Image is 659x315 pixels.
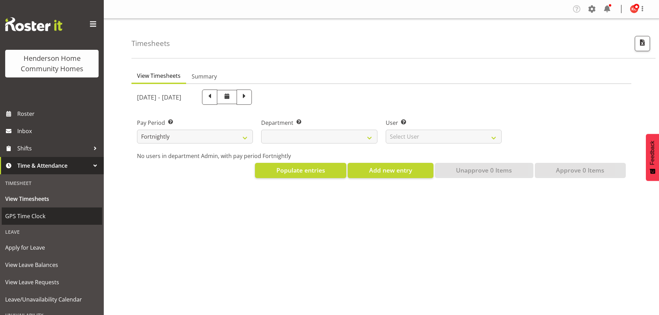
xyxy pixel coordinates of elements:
[5,17,62,31] img: Rosterit website logo
[192,72,217,81] span: Summary
[649,141,656,165] span: Feedback
[556,166,604,175] span: Approve 0 Items
[137,119,253,127] label: Pay Period
[276,166,325,175] span: Populate entries
[435,163,533,178] button: Unapprove 0 Items
[137,72,181,80] span: View Timesheets
[2,225,102,239] div: Leave
[646,134,659,181] button: Feedback - Show survey
[17,143,90,154] span: Shifts
[630,5,638,13] img: kirsty-crossley8517.jpg
[131,39,170,47] h4: Timesheets
[17,160,90,171] span: Time & Attendance
[5,260,99,270] span: View Leave Balances
[2,176,102,190] div: Timesheet
[369,166,412,175] span: Add new entry
[5,194,99,204] span: View Timesheets
[2,207,102,225] a: GPS Time Clock
[5,211,99,221] span: GPS Time Clock
[5,294,99,305] span: Leave/Unavailability Calendar
[635,36,650,51] button: Export CSV
[2,291,102,308] a: Leave/Unavailability Calendar
[5,242,99,253] span: Apply for Leave
[137,93,181,101] h5: [DATE] - [DATE]
[2,239,102,256] a: Apply for Leave
[255,163,346,178] button: Populate entries
[2,256,102,274] a: View Leave Balances
[386,119,502,127] label: User
[261,119,377,127] label: Department
[5,277,99,287] span: View Leave Requests
[2,274,102,291] a: View Leave Requests
[348,163,433,178] button: Add new entry
[535,163,626,178] button: Approve 0 Items
[137,152,626,160] p: No users in department Admin, with pay period Fortnightly
[17,126,100,136] span: Inbox
[17,109,100,119] span: Roster
[12,53,92,74] div: Henderson Home Community Homes
[456,166,512,175] span: Unapprove 0 Items
[2,190,102,207] a: View Timesheets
